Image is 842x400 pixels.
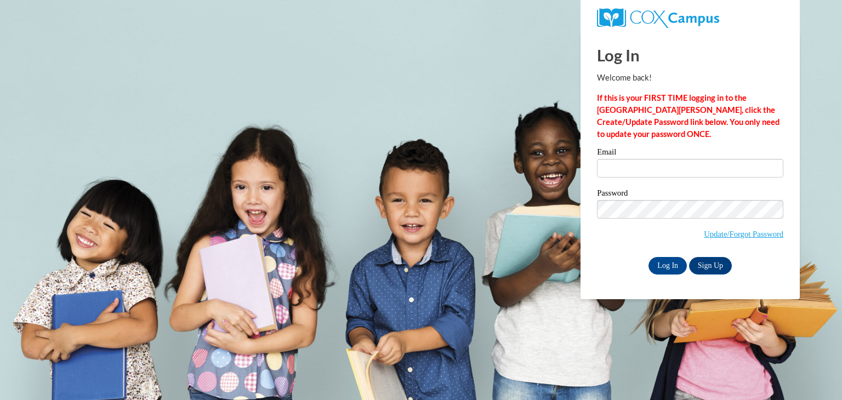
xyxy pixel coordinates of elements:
[648,257,687,275] input: Log In
[597,8,719,28] img: COX Campus
[597,189,783,200] label: Password
[704,230,783,238] a: Update/Forgot Password
[597,72,783,84] p: Welcome back!
[597,148,783,159] label: Email
[597,44,783,66] h1: Log In
[597,13,719,22] a: COX Campus
[597,93,780,139] strong: If this is your FIRST TIME logging in to the [GEOGRAPHIC_DATA][PERSON_NAME], click the Create/Upd...
[689,257,732,275] a: Sign Up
